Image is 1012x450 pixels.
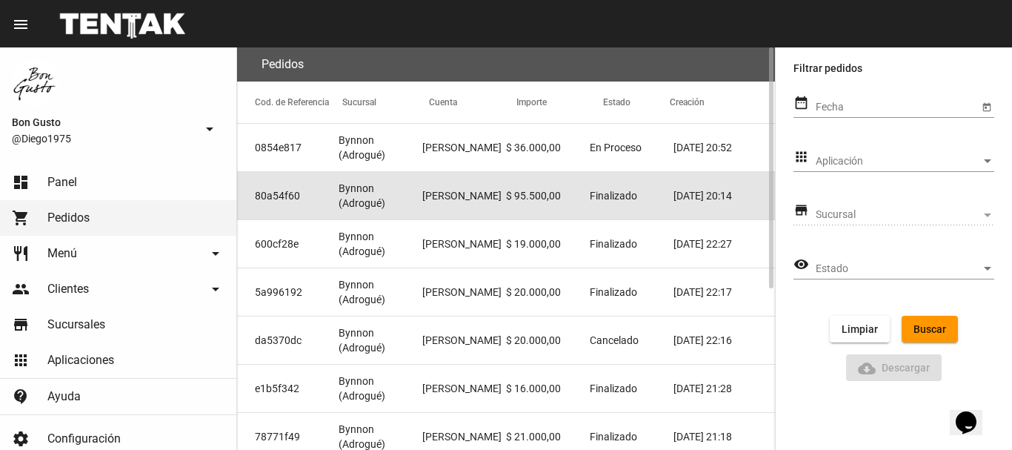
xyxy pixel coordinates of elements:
[673,268,775,316] mat-cell: [DATE] 22:17
[793,148,809,166] mat-icon: apps
[670,82,775,123] mat-header-cell: Creación
[590,140,642,155] span: En Proceso
[47,353,114,368] span: Aplicaciones
[12,113,195,131] span: Bon Gusto
[590,429,637,444] span: Finalizado
[858,360,876,377] mat-icon: Descargar Reporte
[201,120,219,138] mat-icon: arrow_drop_down
[422,172,506,219] mat-cell: [PERSON_NAME]
[816,102,979,113] input: Fecha
[339,229,422,259] span: Bynnon (Adrogué)
[590,236,637,251] span: Finalizado
[816,209,981,221] span: Sucursal
[506,268,590,316] mat-cell: $ 20.000,00
[47,389,81,404] span: Ayuda
[590,188,637,203] span: Finalizado
[590,285,637,300] span: Finalizado
[516,82,604,123] mat-header-cell: Importe
[858,362,931,374] span: Descargar
[422,220,506,268] mat-cell: [PERSON_NAME]
[12,209,30,227] mat-icon: shopping_cart
[47,211,90,225] span: Pedidos
[793,59,994,77] label: Filtrar pedidos
[422,268,506,316] mat-cell: [PERSON_NAME]
[816,209,994,221] mat-select: Sucursal
[237,47,775,82] flou-section-header: Pedidos
[673,317,775,364] mat-cell: [DATE] 22:16
[673,172,775,219] mat-cell: [DATE] 20:14
[603,82,670,123] mat-header-cell: Estado
[422,365,506,412] mat-cell: [PERSON_NAME]
[422,317,506,364] mat-cell: [PERSON_NAME]
[950,391,997,435] iframe: chat widget
[506,172,590,219] mat-cell: $ 95.500,00
[237,124,339,171] mat-cell: 0854e817
[429,82,516,123] mat-header-cell: Cuenta
[237,317,339,364] mat-cell: da5370dc
[339,181,422,211] span: Bynnon (Adrogué)
[339,374,422,403] span: Bynnon (Adrogué)
[12,173,30,191] mat-icon: dashboard
[207,280,224,298] mat-icon: arrow_drop_down
[12,351,30,369] mat-icon: apps
[12,245,30,262] mat-icon: restaurant
[673,365,775,412] mat-cell: [DATE] 21:28
[846,354,942,381] button: Descargar ReporteDescargar
[816,156,994,168] mat-select: Aplicación
[237,172,339,219] mat-cell: 80a54f60
[902,316,958,343] button: Buscar
[47,282,89,297] span: Clientes
[506,317,590,364] mat-cell: $ 20.000,00
[12,316,30,334] mat-icon: store
[47,317,105,332] span: Sucursales
[12,131,195,146] span: @Diego1975
[506,124,590,171] mat-cell: $ 36.000,00
[673,220,775,268] mat-cell: [DATE] 22:27
[262,54,304,75] h3: Pedidos
[12,430,30,448] mat-icon: settings
[422,124,506,171] mat-cell: [PERSON_NAME]
[12,280,30,298] mat-icon: people
[339,325,422,355] span: Bynnon (Adrogué)
[47,246,77,261] span: Menú
[816,263,994,275] mat-select: Estado
[207,245,224,262] mat-icon: arrow_drop_down
[590,381,637,396] span: Finalizado
[47,431,121,446] span: Configuración
[12,388,30,406] mat-icon: contact_support
[816,156,981,168] span: Aplicación
[793,202,809,219] mat-icon: store
[842,323,878,335] span: Limpiar
[673,124,775,171] mat-cell: [DATE] 20:52
[342,82,430,123] mat-header-cell: Sucursal
[12,16,30,33] mat-icon: menu
[237,268,339,316] mat-cell: 5a996192
[979,99,994,114] button: Open calendar
[47,175,77,190] span: Panel
[590,333,639,348] span: Cancelado
[793,94,809,112] mat-icon: date_range
[339,133,422,162] span: Bynnon (Adrogué)
[816,263,981,275] span: Estado
[339,277,422,307] span: Bynnon (Adrogué)
[237,365,339,412] mat-cell: e1b5f342
[12,59,59,107] img: 8570adf9-ca52-4367-b116-ae09c64cf26e.jpg
[506,365,590,412] mat-cell: $ 16.000,00
[793,256,809,274] mat-icon: visibility
[237,220,339,268] mat-cell: 600cf28e
[506,220,590,268] mat-cell: $ 19.000,00
[830,316,890,343] button: Limpiar
[237,82,342,123] mat-header-cell: Cod. de Referencia
[913,323,946,335] span: Buscar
